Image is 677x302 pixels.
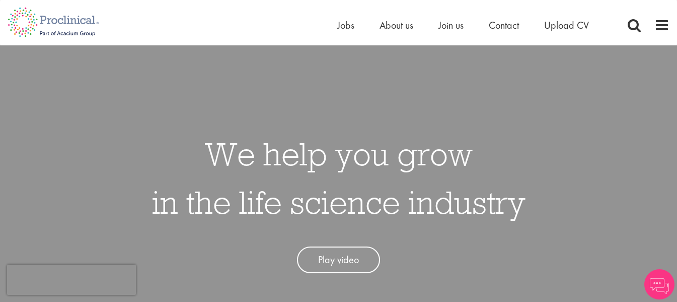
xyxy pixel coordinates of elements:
[380,19,413,32] a: About us
[152,130,525,226] h1: We help you grow in the life science industry
[544,19,589,32] a: Upload CV
[337,19,354,32] a: Jobs
[297,247,380,273] a: Play video
[644,269,674,299] img: Chatbot
[438,19,464,32] a: Join us
[489,19,519,32] a: Contact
